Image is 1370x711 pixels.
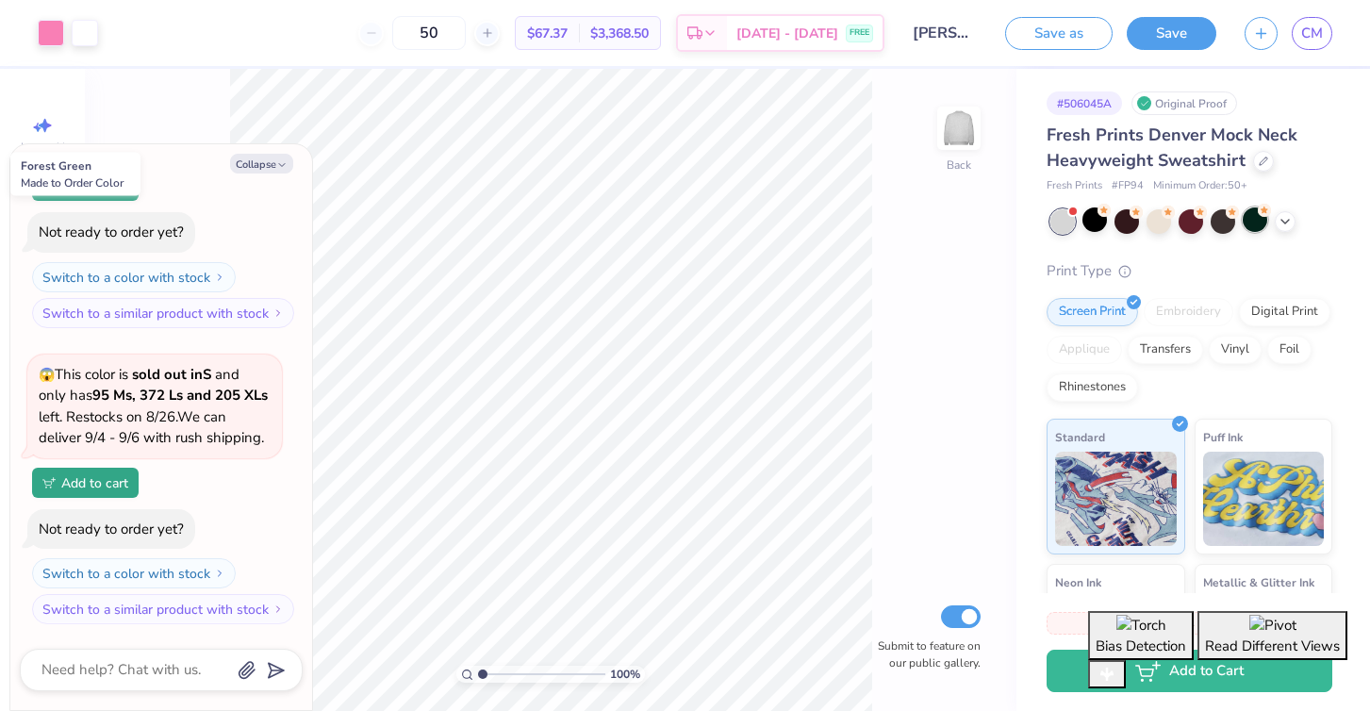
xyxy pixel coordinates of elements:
img: Add to cart [42,477,56,488]
span: Neon Ink [1055,572,1101,592]
div: Transfers [1128,336,1203,364]
span: # FP94 [1112,178,1144,194]
span: Minimum Order: 50 + [1153,178,1247,194]
span: Standard [1055,427,1105,447]
span: [DATE] - [DATE] [736,24,838,43]
img: Switch to a similar product with stock [272,307,284,319]
button: Add to Cart [1047,650,1332,692]
div: Foil [1267,336,1312,364]
div: Print Type [1047,260,1332,282]
div: Embroidery [1144,298,1233,326]
div: Back [947,157,971,174]
span: Made to Order Color [21,175,124,190]
button: Collapse [230,154,293,174]
span: Puff Ink [1203,427,1243,447]
input: – – [392,16,466,50]
div: Not ready to order yet? [39,223,184,241]
div: Applique [1047,336,1122,364]
span: This color is and only has left . Restocks on 8/26. We can deliver 9/4 - 9/6 with rush shipping. [39,365,268,448]
div: # 506045A [1047,91,1122,115]
span: $3,368.50 [590,24,649,43]
div: Original Proof [1131,91,1237,115]
img: Pivot [1249,615,1296,637]
label: Submit to feature on our public gallery. [867,637,981,671]
strong: 95 Ms, 372 Ls and 205 XLs [92,386,268,405]
span: 😱 [39,366,55,384]
img: Switch to a color with stock [214,272,225,283]
div: Screen Print [1047,298,1138,326]
div: Digital Print [1239,298,1330,326]
img: Back [940,109,978,147]
strong: sold out in S [132,365,211,384]
span: Fresh Prints Denver Mock Neck Heavyweight Sweatshirt [1047,124,1297,172]
div: Forest Green [10,153,140,196]
div: Not ready to order yet? [39,520,184,538]
span: Bias Detection [1096,637,1186,655]
button: Switch to a similar product with stock [32,594,294,624]
span: Image AI [21,140,65,155]
input: Untitled Design [899,14,991,52]
button: Save [1127,17,1216,50]
button: Save as [1005,17,1113,50]
img: Standard [1055,452,1177,546]
button: Switch to a color with stock [32,558,236,588]
div: Rhinestones [1047,373,1138,402]
button: Add to cart [32,468,139,498]
img: Puff Ink [1203,452,1325,546]
span: Fresh Prints [1047,178,1102,194]
span: CM [1301,23,1323,44]
span: FREE [850,26,869,40]
img: Switch to a color with stock [214,568,225,579]
button: Torch Bias Detection [1088,611,1194,660]
button: Pivot Read Different Views [1197,611,1347,660]
span: 100 % [610,666,640,683]
span: Read Different Views [1205,637,1340,655]
img: Switch to a similar product with stock [272,604,284,615]
div: Vinyl [1209,336,1262,364]
span: Metallic & Glitter Ink [1203,572,1314,592]
button: Switch to a similar product with stock [32,298,294,328]
img: Torch [1116,615,1166,637]
a: CM [1292,17,1332,50]
span: $67.37 [527,24,568,43]
button: Switch to a color with stock [32,262,236,292]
